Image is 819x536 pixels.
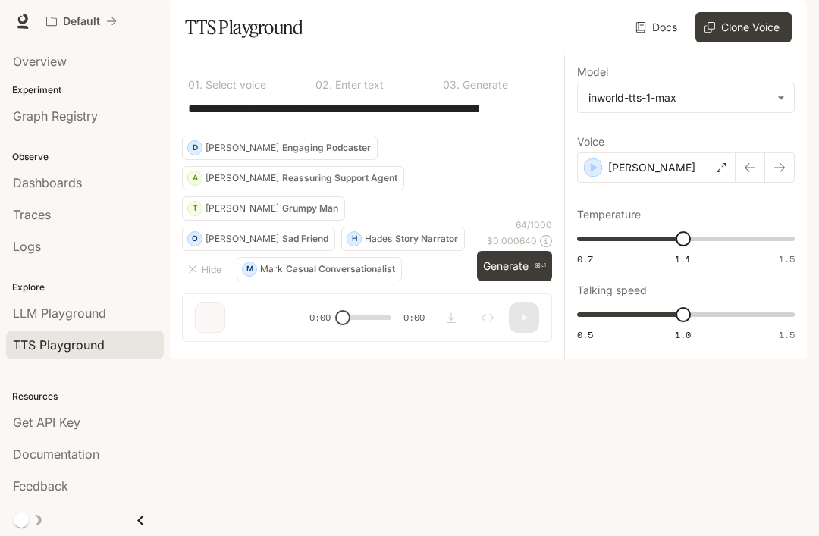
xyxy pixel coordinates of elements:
[286,265,395,274] p: Casual Conversationalist
[443,80,460,90] p: 0 3 .
[315,80,332,90] p: 0 2 .
[282,234,328,243] p: Sad Friend
[779,252,795,265] span: 1.5
[182,257,231,281] button: Hide
[243,257,256,281] div: M
[577,285,647,296] p: Talking speed
[695,12,792,42] button: Clone Voice
[182,196,345,221] button: T[PERSON_NAME]Grumpy Man
[675,328,691,341] span: 1.0
[577,209,641,220] p: Temperature
[577,67,608,77] p: Model
[365,234,392,243] p: Hades
[282,204,338,213] p: Grumpy Man
[182,166,404,190] button: A[PERSON_NAME]Reassuring Support Agent
[206,143,279,152] p: [PERSON_NAME]
[185,12,303,42] h1: TTS Playground
[347,227,361,251] div: H
[282,174,397,183] p: Reassuring Support Agent
[282,143,371,152] p: Engaging Podcaster
[608,160,695,175] p: [PERSON_NAME]
[182,227,335,251] button: O[PERSON_NAME]Sad Friend
[237,257,402,281] button: MMarkCasual Conversationalist
[206,234,279,243] p: [PERSON_NAME]
[577,252,593,265] span: 0.7
[188,196,202,221] div: T
[675,252,691,265] span: 1.1
[39,6,124,36] button: All workspaces
[206,204,279,213] p: [PERSON_NAME]
[535,262,546,271] p: ⌘⏎
[206,174,279,183] p: [PERSON_NAME]
[460,80,508,90] p: Generate
[188,166,202,190] div: A
[632,12,683,42] a: Docs
[577,136,604,147] p: Voice
[188,80,202,90] p: 0 1 .
[182,136,378,160] button: D[PERSON_NAME]Engaging Podcaster
[188,136,202,160] div: D
[578,83,794,112] div: inworld-tts-1-max
[588,90,770,105] div: inworld-tts-1-max
[332,80,384,90] p: Enter text
[260,265,283,274] p: Mark
[395,234,458,243] p: Story Narrator
[63,15,100,28] p: Default
[188,227,202,251] div: O
[577,328,593,341] span: 0.5
[202,80,266,90] p: Select voice
[779,328,795,341] span: 1.5
[341,227,465,251] button: HHadesStory Narrator
[477,251,552,282] button: Generate⌘⏎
